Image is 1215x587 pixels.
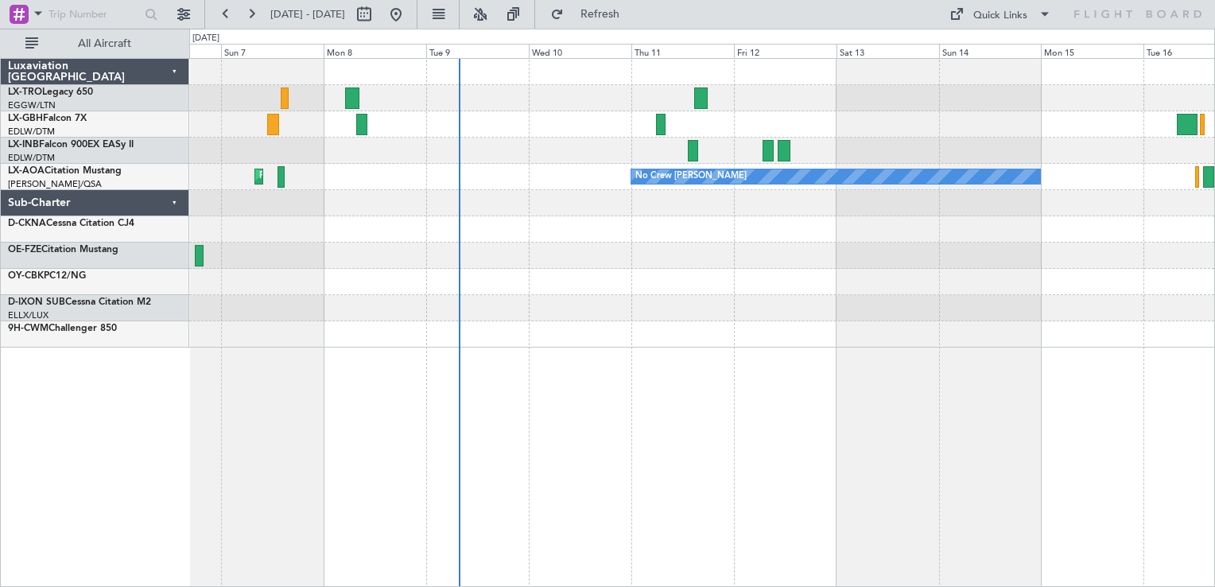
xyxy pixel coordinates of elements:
[259,165,510,189] div: Planned Maint [GEOGRAPHIC_DATA] ([GEOGRAPHIC_DATA])
[8,297,151,307] a: D-IXON SUBCessna Citation M2
[8,126,55,138] a: EDLW/DTM
[567,9,634,20] span: Refresh
[8,219,134,228] a: D-CKNACessna Citation CJ4
[1041,44,1143,58] div: Mon 15
[8,219,46,228] span: D-CKNA
[8,87,42,97] span: LX-TRO
[8,114,87,123] a: LX-GBHFalcon 7X
[426,44,529,58] div: Tue 9
[8,309,49,321] a: ELLX/LUX
[543,2,639,27] button: Refresh
[837,44,939,58] div: Sat 13
[8,152,55,164] a: EDLW/DTM
[631,44,734,58] div: Thu 11
[8,245,118,255] a: OE-FZECitation Mustang
[8,87,93,97] a: LX-TROLegacy 650
[8,271,86,281] a: OY-CBKPC12/NG
[192,32,219,45] div: [DATE]
[529,44,631,58] div: Wed 10
[41,38,168,49] span: All Aircraft
[8,324,117,333] a: 9H-CWMChallenger 850
[8,99,56,111] a: EGGW/LTN
[635,165,747,189] div: No Crew [PERSON_NAME]
[939,44,1042,58] div: Sun 14
[8,166,45,176] span: LX-AOA
[49,2,140,26] input: Trip Number
[8,114,43,123] span: LX-GBH
[8,297,65,307] span: D-IXON SUB
[734,44,837,58] div: Fri 12
[973,8,1027,24] div: Quick Links
[221,44,324,58] div: Sun 7
[8,166,122,176] a: LX-AOACitation Mustang
[17,31,173,56] button: All Aircraft
[8,140,39,150] span: LX-INB
[941,2,1059,27] button: Quick Links
[8,271,44,281] span: OY-CBK
[324,44,426,58] div: Mon 8
[8,140,134,150] a: LX-INBFalcon 900EX EASy II
[8,324,49,333] span: 9H-CWM
[8,178,102,190] a: [PERSON_NAME]/QSA
[8,245,41,255] span: OE-FZE
[270,7,345,21] span: [DATE] - [DATE]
